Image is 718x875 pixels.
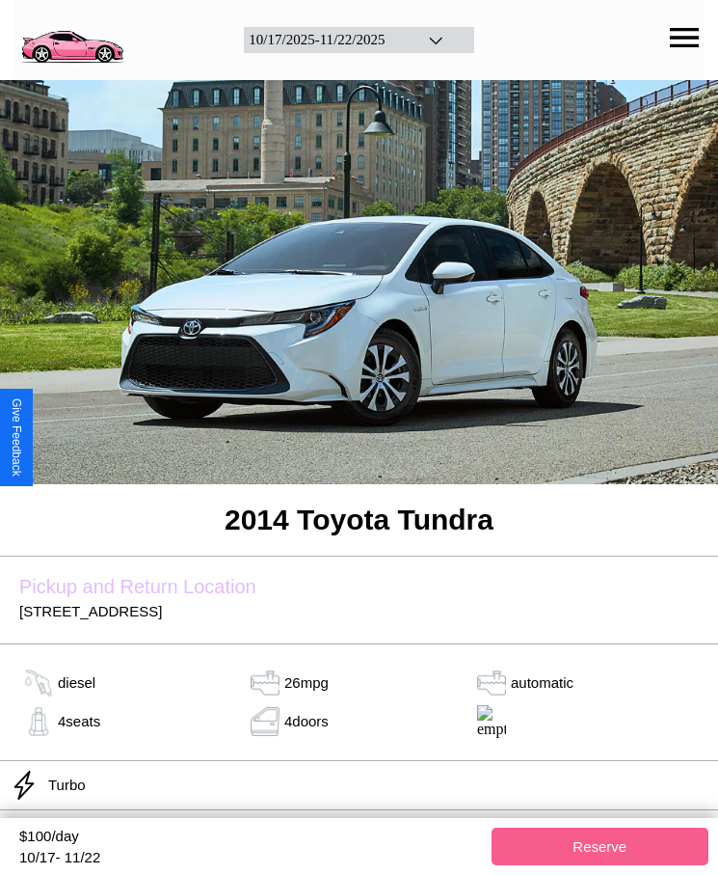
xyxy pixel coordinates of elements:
label: Pickup and Return Location [19,576,699,598]
img: empty [472,705,511,738]
p: Turbo [39,772,86,798]
p: automatic [511,670,573,696]
div: 10 / 17 - 11 / 22 [19,849,482,865]
p: [STREET_ADDRESS] [19,598,699,624]
div: $ 100 /day [19,828,482,849]
div: Give Feedback [10,398,23,477]
button: Reserve [492,828,709,865]
img: gas [19,707,58,736]
p: 4 seats [58,708,100,734]
img: gas [472,669,511,697]
img: tank [246,669,284,697]
img: door [246,707,284,736]
img: logo [14,10,129,67]
p: 4 doors [284,708,329,734]
p: 26 mpg [284,670,329,696]
div: 10 / 17 / 2025 - 11 / 22 / 2025 [249,32,403,48]
img: gas [19,669,58,697]
p: diesel [58,670,95,696]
